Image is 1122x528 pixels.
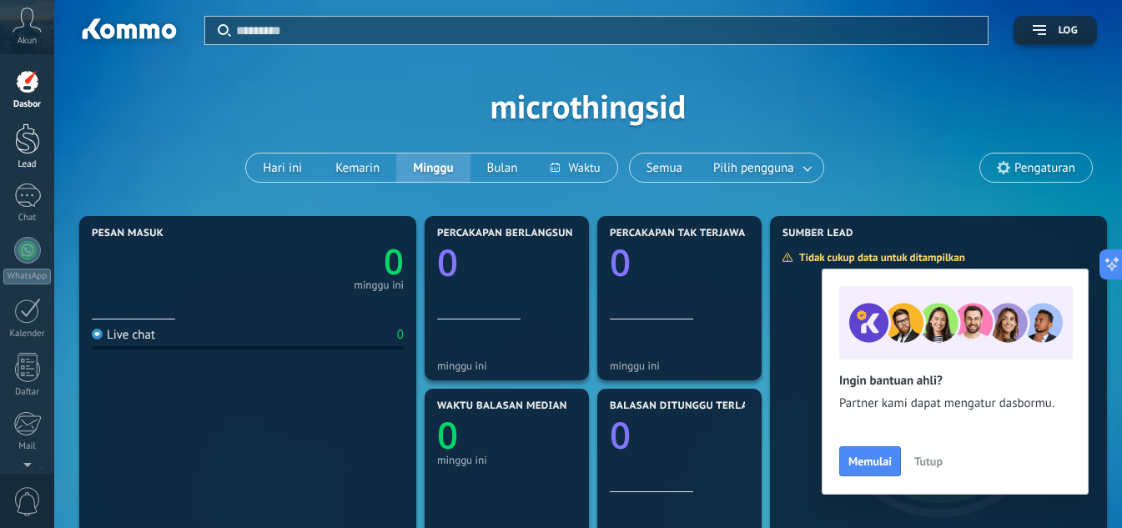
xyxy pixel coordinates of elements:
[354,281,404,289] div: minggu ini
[3,269,51,284] div: WhatsApp
[610,228,752,239] span: Percakapan tak terjawab
[397,327,404,343] div: 0
[610,410,631,460] text: 0
[437,237,458,287] text: 0
[907,449,950,474] button: Tutup
[839,395,1071,412] span: Partner kami dapat mengatur dasbormu.
[839,446,901,476] button: Memulai
[92,228,164,239] span: Pesan masuk
[630,153,699,182] button: Semua
[710,157,797,179] span: Pilih pengguna
[246,153,319,182] button: Hari ini
[3,329,52,339] div: Kalender
[3,99,52,110] div: Dasbor
[1059,25,1078,37] span: Log
[3,441,52,452] div: Mail
[610,360,749,372] div: minggu ini
[610,400,764,412] span: Balasan ditunggu terlama
[437,360,576,372] div: minggu ini
[699,153,823,182] button: Pilih pengguna
[839,373,1071,389] h2: Ingin bantuan ahli?
[534,153,616,182] button: Waktu
[319,153,396,182] button: Kemarin
[248,238,404,285] a: 0
[396,153,470,182] button: Minggu
[437,410,458,460] text: 0
[470,153,535,182] button: Bulan
[92,329,103,339] img: Live chat
[782,228,853,239] span: Sumber Lead
[437,400,567,412] span: Waktu balasan median
[610,237,631,287] text: 0
[3,213,52,224] div: Chat
[92,327,155,343] div: Live chat
[18,36,38,47] span: Akun
[3,159,52,170] div: Lead
[1014,16,1097,45] button: Log
[782,250,977,264] div: Tidak cukup data untuk ditampilkan
[914,455,943,467] span: Tutup
[3,387,52,398] div: Daftar
[437,228,580,239] span: Percakapan berlangsung
[384,238,404,285] text: 0
[848,455,892,467] span: Memulai
[437,454,576,466] div: minggu ini
[1014,161,1075,175] span: Pengaturan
